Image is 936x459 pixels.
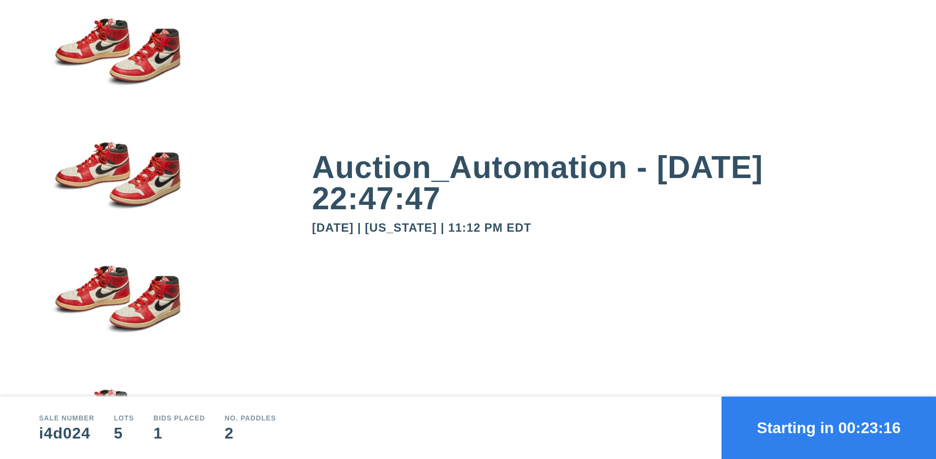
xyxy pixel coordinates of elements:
div: No. Paddles [225,415,276,421]
img: small [39,1,195,125]
div: i4d024 [39,425,95,441]
div: 1 [154,425,205,441]
div: Auction_Automation - [DATE] 22:47:47 [312,152,897,214]
button: Starting in 00:23:16 [721,397,936,459]
div: 5 [114,425,134,441]
div: Bids Placed [154,415,205,421]
img: small [39,125,195,249]
div: Lots [114,415,134,421]
div: [DATE] | [US_STATE] | 11:12 PM EDT [312,222,897,234]
div: 2 [225,425,276,441]
img: small [39,249,195,373]
div: Sale number [39,415,95,421]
